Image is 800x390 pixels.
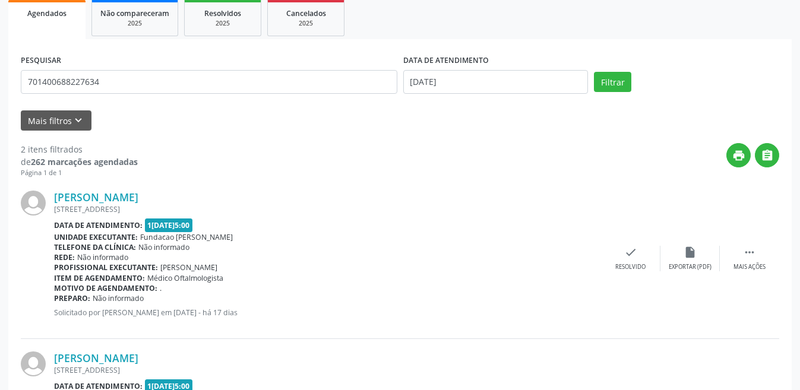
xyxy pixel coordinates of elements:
i: keyboard_arrow_down [72,114,85,127]
div: 2 itens filtrados [21,143,138,156]
i:  [761,149,774,162]
label: PESQUISAR [21,52,61,70]
b: Data de atendimento: [54,220,143,230]
b: Item de agendamento: [54,273,145,283]
div: de [21,156,138,168]
div: Exportar (PDF) [669,263,712,271]
p: Solicitado por [PERSON_NAME] em [DATE] - há 17 dias [54,307,601,318]
b: Telefone da clínica: [54,242,136,252]
b: Unidade executante: [54,232,138,242]
img: img [21,191,46,215]
span: . [160,283,162,293]
button:  [755,143,779,167]
div: [STREET_ADDRESS] [54,365,601,375]
button: Mais filtroskeyboard_arrow_down [21,110,91,131]
a: [PERSON_NAME] [54,351,138,364]
div: 2025 [100,19,169,28]
i: check [624,246,637,259]
span: Não compareceram [100,8,169,18]
div: 2025 [276,19,336,28]
i: print [732,149,745,162]
div: Resolvido [615,263,646,271]
i: insert_drive_file [684,246,697,259]
span: Médico Oftalmologista [147,273,223,283]
span: [PERSON_NAME] [160,262,217,272]
span: Agendados [27,8,67,18]
span: Cancelados [286,8,326,18]
span: 1[DATE]5:00 [145,218,193,232]
div: Página 1 de 1 [21,168,138,178]
button: Filtrar [594,72,631,92]
input: Nome, CNS [21,70,397,94]
label: DATA DE ATENDIMENTO [403,52,489,70]
span: Não informado [93,293,144,303]
span: Fundacao [PERSON_NAME] [140,232,233,242]
button: print [726,143,751,167]
span: Resolvidos [204,8,241,18]
div: [STREET_ADDRESS] [54,204,601,214]
strong: 262 marcações agendadas [31,156,138,167]
b: Preparo: [54,293,90,303]
b: Motivo de agendamento: [54,283,157,293]
div: 2025 [193,19,252,28]
b: Profissional executante: [54,262,158,272]
a: [PERSON_NAME] [54,191,138,204]
div: Mais ações [733,263,766,271]
span: Não informado [77,252,128,262]
i:  [743,246,756,259]
input: Selecione um intervalo [403,70,589,94]
span: Não informado [138,242,189,252]
b: Rede: [54,252,75,262]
